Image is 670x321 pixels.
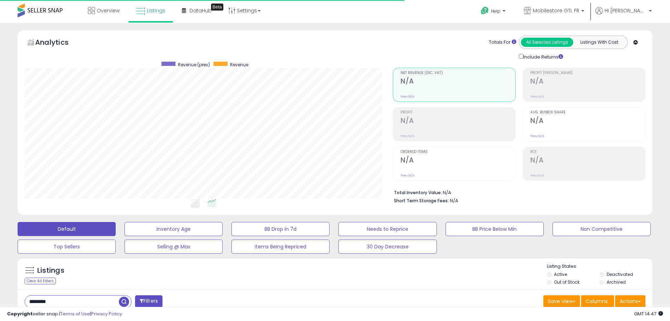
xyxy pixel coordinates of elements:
[553,222,651,236] button: Non Competitive
[581,295,614,307] button: Columns
[530,150,645,154] span: ROI
[530,156,645,166] h2: N/A
[35,37,82,49] h5: Analytics
[25,278,56,284] div: Clear All Filters
[394,188,640,196] li: N/A
[231,240,330,254] button: Items Being Repriced
[401,117,515,126] h2: N/A
[573,38,625,47] button: Listings With Cost
[147,7,165,14] span: Listings
[401,173,414,178] small: Prev: N/A
[530,173,544,178] small: Prev: N/A
[401,134,414,138] small: Prev: N/A
[530,117,645,126] h2: N/A
[401,77,515,87] h2: N/A
[595,7,652,23] a: Hi [PERSON_NAME]
[394,198,449,204] b: Short Term Storage Fees:
[607,271,633,277] label: Deactivated
[97,7,120,14] span: Overview
[338,240,436,254] button: 30 Day Decrease
[554,271,567,277] label: Active
[491,8,500,14] span: Help
[401,111,515,115] span: Profit
[530,111,645,115] span: Avg. Buybox Share
[547,263,652,270] p: Listing States:
[450,197,458,204] span: N/A
[135,295,162,308] button: Filters
[18,222,116,236] button: Default
[521,38,573,47] button: All Selected Listings
[586,298,608,305] span: Columns
[530,71,645,75] span: Profit [PERSON_NAME]
[394,190,442,196] b: Total Inventory Value:
[7,311,122,317] div: seller snap | |
[401,150,515,154] span: Ordered Items
[489,39,516,46] div: Totals For
[607,279,626,285] label: Archived
[60,310,90,317] a: Terms of Use
[634,310,663,317] span: 2025-09-10 14:47 GMT
[533,7,579,14] span: Mobilestore GTL FR
[190,7,212,14] span: DataHub
[446,222,544,236] button: BB Price Below Min
[480,6,489,15] i: Get Help
[605,7,647,14] span: Hi [PERSON_NAME]
[615,295,645,307] button: Actions
[231,222,330,236] button: BB Drop in 7d
[230,62,248,68] span: Revenue
[530,134,544,138] small: Prev: N/A
[125,222,223,236] button: Inventory Age
[401,71,515,75] span: Net Revenue (Exc. VAT)
[530,94,544,99] small: Prev: N/A
[7,310,33,317] strong: Copyright
[18,240,116,254] button: Top Sellers
[475,1,512,23] a: Help
[401,94,414,99] small: Prev: N/A
[513,53,572,61] div: Include Returns
[211,4,223,11] div: Tooltip anchor
[125,240,223,254] button: Selling @ Max
[178,62,210,68] span: Revenue (prev)
[338,222,436,236] button: Needs to Reprice
[91,310,122,317] a: Privacy Policy
[543,295,580,307] button: Save View
[37,266,64,276] h5: Listings
[530,77,645,87] h2: N/A
[554,279,580,285] label: Out of Stock
[401,156,515,166] h2: N/A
